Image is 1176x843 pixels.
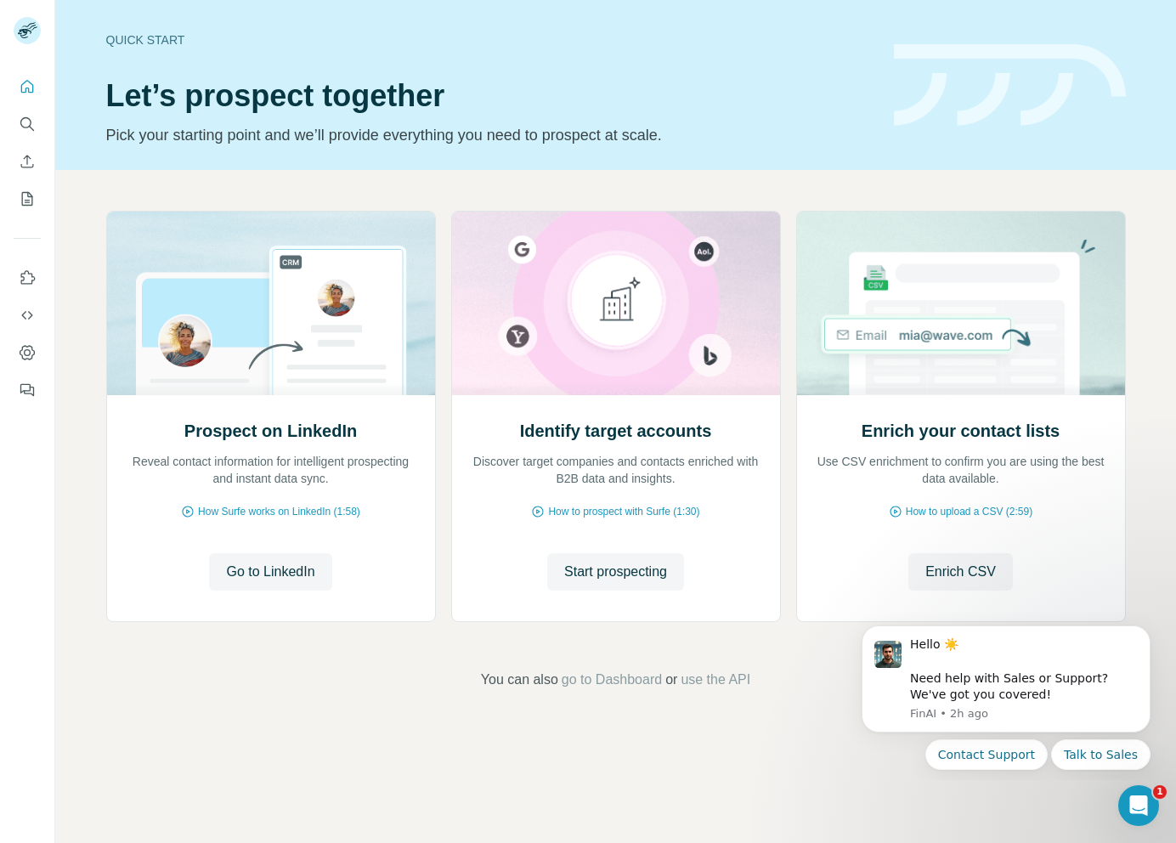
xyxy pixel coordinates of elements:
[14,300,41,331] button: Use Surfe API
[469,453,763,487] p: Discover target companies and contacts enriched with B2B data and insights.
[14,146,41,177] button: Enrich CSV
[562,670,662,690] button: go to Dashboard
[209,553,331,591] button: Go to LinkedIn
[1118,785,1159,826] iframe: Intercom live chat
[106,31,874,48] div: Quick start
[106,123,874,147] p: Pick your starting point and we’ll provide everything you need to prospect at scale.
[14,263,41,293] button: Use Surfe on LinkedIn
[106,79,874,113] h1: Let’s prospect together
[814,453,1108,487] p: Use CSV enrichment to confirm you are using the best data available.
[862,419,1060,443] h2: Enrich your contact lists
[226,562,314,582] span: Go to LinkedIn
[908,553,1013,591] button: Enrich CSV
[547,553,684,591] button: Start prospecting
[14,71,41,102] button: Quick start
[520,419,712,443] h2: Identify target accounts
[796,212,1126,395] img: Enrich your contact lists
[198,504,360,519] span: How Surfe works on LinkedIn (1:58)
[14,337,41,368] button: Dashboard
[1153,785,1167,799] span: 1
[681,670,750,690] button: use the API
[564,562,667,582] span: Start prospecting
[836,610,1176,780] iframe: Intercom notifications message
[481,670,558,690] span: You can also
[14,109,41,139] button: Search
[14,184,41,214] button: My lists
[106,212,436,395] img: Prospect on LinkedIn
[124,453,418,487] p: Reveal contact information for intelligent prospecting and instant data sync.
[925,562,996,582] span: Enrich CSV
[548,504,699,519] span: How to prospect with Surfe (1:30)
[184,419,357,443] h2: Prospect on LinkedIn
[451,212,781,395] img: Identify target accounts
[665,670,677,690] span: or
[906,504,1032,519] span: How to upload a CSV (2:59)
[894,44,1126,127] img: banner
[14,375,41,405] button: Feedback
